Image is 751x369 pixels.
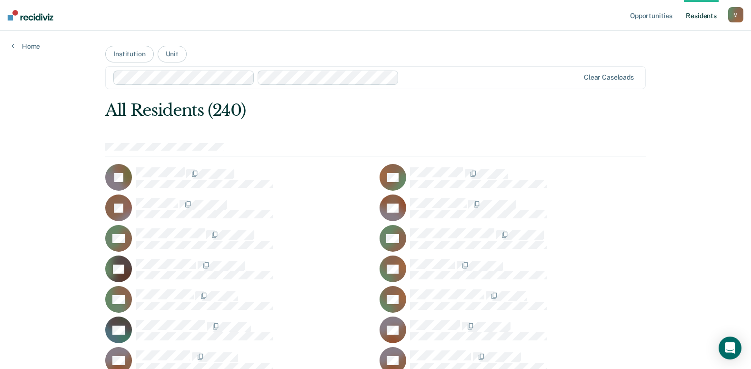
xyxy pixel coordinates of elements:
button: M [728,7,743,22]
div: Open Intercom Messenger [719,337,741,359]
a: Home [11,42,40,51]
img: Recidiviz [8,10,53,20]
div: Clear caseloads [584,73,634,82]
button: Institution [105,46,153,62]
div: All Residents (240) [105,101,538,120]
button: Unit [158,46,187,62]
